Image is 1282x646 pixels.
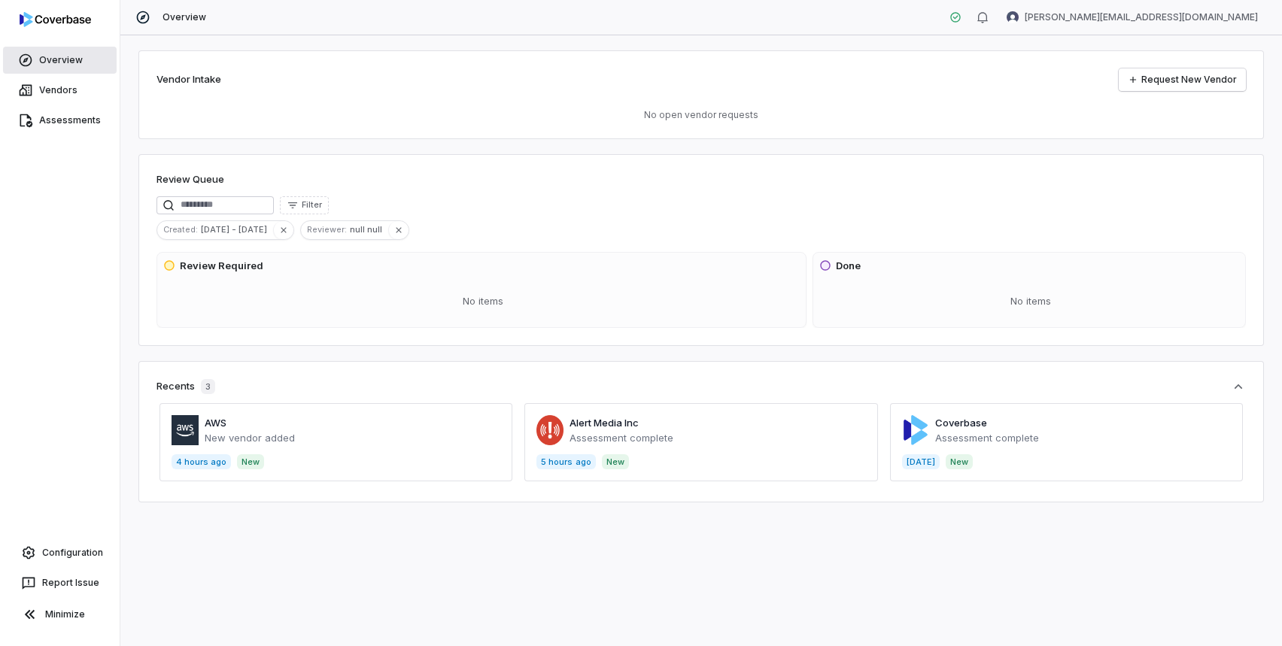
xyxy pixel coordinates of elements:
span: Assessments [39,114,101,126]
span: [PERSON_NAME][EMAIL_ADDRESS][DOMAIN_NAME] [1025,11,1258,23]
span: 3 [201,379,215,394]
p: No open vendor requests [156,109,1246,121]
a: Alert Media Inc [570,417,639,429]
img: logo-D7KZi-bG.svg [20,12,91,27]
a: Request New Vendor [1119,68,1246,91]
div: Recents [156,379,215,394]
button: Minimize [6,599,114,629]
button: Report Issue [6,569,114,596]
span: Minimize [45,608,85,620]
span: null null [350,223,388,236]
span: Vendors [39,84,77,96]
h3: Done [836,259,861,274]
a: Configuration [6,539,114,566]
button: undefined undefined avatar[PERSON_NAME][EMAIL_ADDRESS][DOMAIN_NAME] [998,6,1267,29]
span: Filter [302,199,322,211]
a: Vendors [3,77,117,104]
span: Configuration [42,547,103,559]
span: Overview [163,11,206,23]
span: Overview [39,54,83,66]
button: Recents3 [156,379,1246,394]
span: [DATE] - [DATE] [201,223,273,236]
h2: Vendor Intake [156,72,221,87]
div: No items [163,282,803,321]
a: Coverbase [935,417,987,429]
a: AWS [205,417,226,429]
span: Report Issue [42,577,99,589]
h1: Review Queue [156,172,224,187]
span: Reviewer : [301,223,350,236]
button: Filter [280,196,329,214]
span: Created : [157,223,201,236]
div: No items [819,282,1242,321]
a: Overview [3,47,117,74]
img: undefined undefined avatar [1007,11,1019,23]
h3: Review Required [180,259,263,274]
a: Assessments [3,107,117,134]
